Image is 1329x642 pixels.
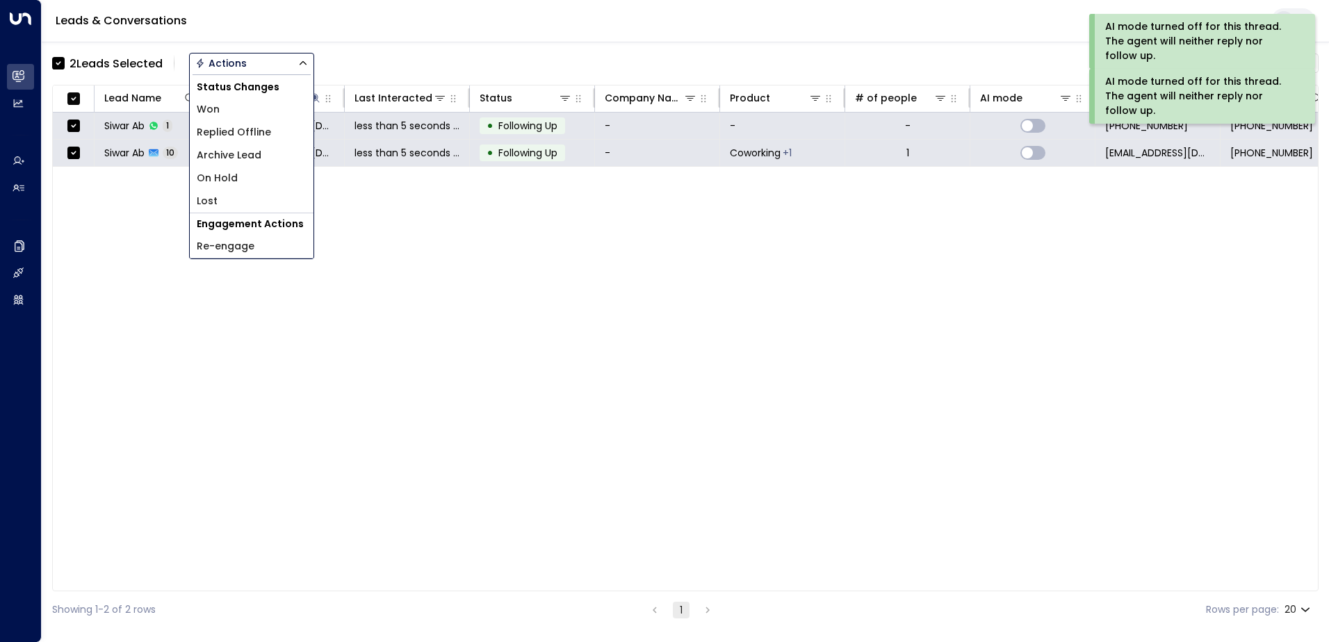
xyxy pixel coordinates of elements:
[1285,600,1313,620] div: 20
[197,102,220,117] span: Won
[354,90,447,106] div: Last Interacted
[163,147,178,158] span: 10
[52,602,156,617] div: Showing 1-2 of 2 rows
[189,53,314,74] button: Actions
[720,113,845,139] td: -
[487,114,494,138] div: •
[783,146,792,160] div: Private Office
[730,146,781,160] span: Coworking
[1105,74,1296,118] div: AI mode turned off for this thread. The agent will neither reply nor follow up.
[1230,119,1313,133] span: +447932536002
[906,146,909,160] div: 1
[646,601,717,618] nav: pagination navigation
[605,90,697,106] div: Company Name
[980,90,1073,106] div: AI mode
[163,120,172,131] span: 1
[65,90,82,108] span: Toggle select all
[354,119,459,133] span: less than 5 seconds ago
[1230,146,1313,160] span: +447932536002
[65,117,82,135] span: Toggle select row
[104,90,197,106] div: Lead Name
[498,146,557,160] span: Following Up
[605,90,683,106] div: Company Name
[595,140,720,166] td: -
[980,90,1022,106] div: AI mode
[56,13,187,28] a: Leads & Conversations
[104,90,161,106] div: Lead Name
[354,146,459,160] span: less than 5 seconds ago
[195,57,247,69] div: Actions
[1105,146,1210,160] span: sales@newflex.com
[730,90,822,106] div: Product
[197,148,261,163] span: Archive Lead
[197,125,271,140] span: Replied Offline
[905,119,911,133] div: -
[197,239,254,254] span: Re-engage
[70,55,163,72] div: 2 Lead s Selected
[190,76,313,98] h1: Status Changes
[65,145,82,162] span: Toggle select row
[354,90,432,106] div: Last Interacted
[1105,119,1188,133] span: +447932536002
[730,90,770,106] div: Product
[1206,602,1279,617] label: Rows per page:
[104,146,145,160] span: Siwar Ab
[197,171,238,186] span: On Hold
[189,53,314,74] div: Button group with a nested menu
[487,141,494,165] div: •
[197,194,218,208] span: Lost
[855,90,947,106] div: # of people
[1105,19,1296,63] div: AI mode turned off for this thread. The agent will neither reply nor follow up.
[595,113,720,139] td: -
[673,602,690,618] button: page 1
[480,90,572,106] div: Status
[104,119,145,133] span: Siwar Ab
[190,213,313,235] h1: Engagement Actions
[498,119,557,133] span: Following Up
[855,90,917,106] div: # of people
[480,90,512,106] div: Status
